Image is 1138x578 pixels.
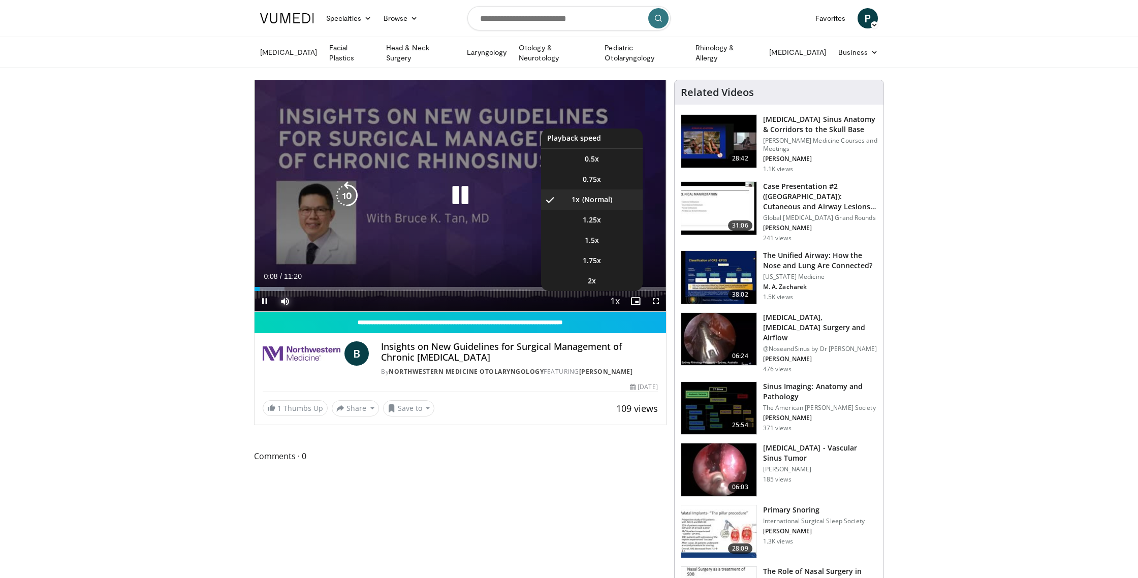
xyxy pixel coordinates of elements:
a: 06:24 [MEDICAL_DATA],[MEDICAL_DATA] Surgery and Airflow @NoseandSinus by Dr [PERSON_NAME] [PERSON... [681,312,877,373]
img: fce5840f-3651-4d2e-85b0-3edded5ac8fb.150x105_q85_crop-smart_upscale.jpg [681,251,756,304]
p: M. A. Zacharek [763,283,877,291]
span: 31:06 [728,220,752,231]
a: [PERSON_NAME] [579,367,633,376]
h3: Primary Snoring [763,505,865,515]
a: 28:42 [MEDICAL_DATA] Sinus Anatomy & Corridors to the Skull Base [PERSON_NAME] Medicine Courses a... [681,114,877,173]
video-js: Video Player [255,80,666,312]
h3: [MEDICAL_DATA] - Vascular Sinus Tumor [763,443,877,463]
a: Rhinology & Allergy [689,43,764,63]
img: 276d523b-ec6d-4eb7-b147-bbf3804ee4a7.150x105_q85_crop-smart_upscale.jpg [681,115,756,168]
a: Specialties [320,8,377,28]
p: [PERSON_NAME] [763,527,865,535]
a: B [344,341,369,366]
a: 38:02 The Unified Airway: How the Nose and Lung Are Connected? [US_STATE] Medicine M. A. Zacharek... [681,250,877,304]
button: Save to [383,400,435,416]
span: 11:20 [284,272,302,280]
p: 1.5K views [763,293,793,301]
p: International Surgical Sleep Society [763,517,865,525]
span: 1 [277,403,281,413]
span: 25:54 [728,420,752,430]
img: VuMedi Logo [260,13,314,23]
a: [MEDICAL_DATA] [763,42,832,62]
p: [US_STATE] Medicine [763,273,877,281]
a: Facial Plastics [323,43,380,63]
p: [PERSON_NAME] [763,414,877,422]
p: 241 views [763,234,792,242]
p: [PERSON_NAME] Medicine Courses and Meetings [763,137,877,153]
a: 06:03 [MEDICAL_DATA] - Vascular Sinus Tumor [PERSON_NAME] 185 views [681,443,877,497]
span: 38:02 [728,290,752,300]
div: [DATE] [630,382,657,392]
a: 1 Thumbs Up [263,400,328,416]
img: Northwestern Medicine Otolaryngology [263,341,340,366]
a: [MEDICAL_DATA] [254,42,323,62]
span: 1.75x [583,255,601,266]
a: Otology & Neurotology [513,43,598,63]
p: @NoseandSinus by Dr [PERSON_NAME] [763,345,877,353]
p: 476 views [763,365,792,373]
h3: The Unified Airway: How the Nose and Lung Are Connected? [763,250,877,271]
p: [PERSON_NAME] [763,465,877,473]
p: The American [PERSON_NAME] Society [763,404,877,412]
h3: [MEDICAL_DATA] Sinus Anatomy & Corridors to the Skull Base [763,114,877,135]
div: By FEATURING [381,367,657,376]
button: Enable picture-in-picture mode [625,291,646,311]
span: 1.5x [585,235,599,245]
span: 1.25x [583,215,601,225]
img: 9ed0e65e-186e-47f9-881c-899f9222644a.150x105_q85_crop-smart_upscale.jpg [681,443,756,496]
img: 5c1a841c-37ed-4666-a27e-9093f124e297.150x105_q85_crop-smart_upscale.jpg [681,313,756,366]
p: [PERSON_NAME] [763,155,877,163]
h3: Case Presentation #2 ([GEOGRAPHIC_DATA]): Cutaneous and Airway Lesions i… [763,181,877,212]
a: 28:09 Primary Snoring International Surgical Sleep Society [PERSON_NAME] 1.3K views [681,505,877,559]
button: Share [332,400,379,416]
span: 06:03 [728,482,752,492]
input: Search topics, interventions [467,6,671,30]
a: 25:54 Sinus Imaging: Anatomy and Pathology The American [PERSON_NAME] Society [PERSON_NAME] 371 v... [681,381,877,435]
span: 109 views [616,402,658,414]
a: Northwestern Medicine Otolaryngology [389,367,544,376]
span: / [280,272,282,280]
a: Head & Neck Surgery [380,43,461,63]
p: Global [MEDICAL_DATA] Grand Rounds [763,214,877,222]
img: 5d00bf9a-6682-42b9-8190-7af1e88f226b.150x105_q85_crop-smart_upscale.jpg [681,382,756,435]
a: Pediatric Otolaryngology [598,43,689,63]
span: 0:08 [264,272,277,280]
button: Pause [255,291,275,311]
button: Playback Rate [605,291,625,311]
h3: [MEDICAL_DATA],[MEDICAL_DATA] Surgery and Airflow [763,312,877,343]
a: Business [832,42,884,62]
a: P [858,8,878,28]
span: 0.5x [585,154,599,164]
h3: Sinus Imaging: Anatomy and Pathology [763,381,877,402]
span: 06:24 [728,351,752,361]
a: 31:06 Case Presentation #2 ([GEOGRAPHIC_DATA]): Cutaneous and Airway Lesions i… Global [MEDICAL_D... [681,181,877,242]
button: Mute [275,291,295,311]
span: 28:42 [728,153,752,164]
span: 28:09 [728,543,752,554]
p: 185 views [763,475,792,484]
img: f99a7aab-5e09-49b4-aa65-81a8592f75e8.150x105_q85_crop-smart_upscale.jpg [681,505,756,558]
a: Favorites [809,8,851,28]
a: Laryngology [461,42,513,62]
span: Comments 0 [254,449,667,463]
p: 1.3K views [763,537,793,545]
span: 2x [588,276,596,286]
h4: Related Videos [681,86,754,99]
button: Fullscreen [646,291,666,311]
h4: Insights on New Guidelines for Surgical Management of Chronic [MEDICAL_DATA] [381,341,657,363]
img: 283069f7-db48-4020-b5ba-d883939bec3b.150x105_q85_crop-smart_upscale.jpg [681,182,756,235]
p: [PERSON_NAME] [763,224,877,232]
p: [PERSON_NAME] [763,355,877,363]
span: 1x [572,195,580,205]
p: 1.1K views [763,165,793,173]
div: Progress Bar [255,287,666,291]
span: 0.75x [583,174,601,184]
p: 371 views [763,424,792,432]
a: Browse [377,8,424,28]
